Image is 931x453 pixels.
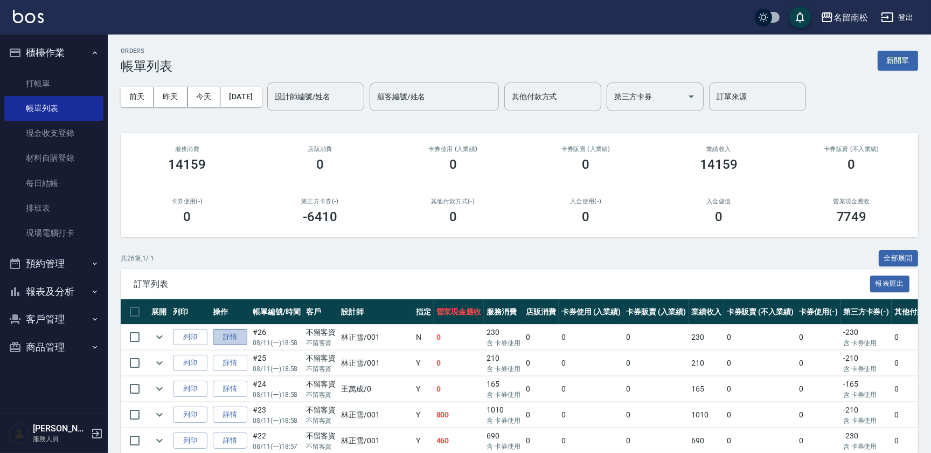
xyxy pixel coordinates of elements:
[151,407,168,423] button: expand row
[484,299,523,325] th: 服務消費
[449,209,457,224] h3: 0
[173,433,207,449] button: 列印
[487,442,520,451] p: 含 卡券使用
[796,402,840,428] td: 0
[724,402,796,428] td: 0
[213,433,247,449] a: 詳情
[434,351,484,376] td: 0
[623,376,689,402] td: 0
[316,157,324,172] h3: 0
[877,8,918,28] button: 登出
[523,299,559,325] th: 店販消費
[149,299,170,325] th: 展開
[484,325,523,350] td: 230
[870,276,910,292] button: 報表匯出
[303,299,339,325] th: 客戶
[843,442,890,451] p: 含 卡券使用
[689,402,724,428] td: 1010
[151,355,168,371] button: expand row
[878,51,918,71] button: 新開單
[689,325,724,350] td: 230
[559,351,624,376] td: 0
[338,325,413,350] td: 林正雪 /001
[4,121,103,146] a: 現金收支登錄
[4,71,103,96] a: 打帳單
[413,402,434,428] td: Y
[870,278,910,289] a: 報表匯出
[250,351,303,376] td: #25
[843,390,890,400] p: 含 卡券使用
[33,423,88,434] h5: [PERSON_NAME]
[250,325,303,350] td: #26
[689,299,724,325] th: 業績收入
[303,209,337,224] h3: -6410
[724,299,796,325] th: 卡券販賣 (不入業績)
[306,416,336,425] p: 不留客資
[121,87,154,107] button: 前天
[523,402,559,428] td: 0
[434,299,484,325] th: 營業現金應收
[833,11,868,24] div: 名留南松
[253,442,301,451] p: 08/11 (一) 18:57
[173,381,207,397] button: 列印
[484,351,523,376] td: 210
[840,376,892,402] td: -165
[134,279,870,290] span: 訂單列表
[121,253,154,263] p: 共 26 筆, 1 / 1
[4,39,103,67] button: 櫃檯作業
[210,299,250,325] th: 操作
[840,351,892,376] td: -210
[338,402,413,428] td: 林正雪 /001
[173,407,207,423] button: 列印
[13,10,44,23] img: Logo
[665,146,773,153] h2: 業績收入
[837,209,867,224] h3: 7749
[487,390,520,400] p: 含 卡券使用
[582,209,589,224] h3: 0
[796,351,840,376] td: 0
[9,423,30,444] img: Person
[253,338,301,348] p: 08/11 (一) 18:58
[183,209,191,224] h3: 0
[523,376,559,402] td: 0
[399,146,506,153] h2: 卡券使用 (入業績)
[487,338,520,348] p: 含 卡券使用
[173,355,207,372] button: 列印
[154,87,187,107] button: 昨天
[532,146,640,153] h2: 卡券販賣 (入業績)
[796,299,840,325] th: 卡券使用(-)
[250,376,303,402] td: #24
[4,146,103,170] a: 材料自購登錄
[250,402,303,428] td: #23
[250,299,303,325] th: 帳單編號/時間
[253,416,301,425] p: 08/11 (一) 18:58
[487,416,520,425] p: 含 卡券使用
[213,329,247,346] a: 詳情
[789,6,811,28] button: save
[4,250,103,278] button: 預約管理
[623,325,689,350] td: 0
[306,364,336,374] p: 不留客資
[4,333,103,361] button: 商品管理
[816,6,872,29] button: 名留南松
[4,305,103,333] button: 客戶管理
[306,379,336,390] div: 不留客資
[434,402,484,428] td: 800
[213,407,247,423] a: 詳情
[267,146,374,153] h2: 店販消費
[187,87,221,107] button: 今天
[840,325,892,350] td: -230
[306,327,336,338] div: 不留客資
[559,325,624,350] td: 0
[487,364,520,374] p: 含 卡券使用
[434,376,484,402] td: 0
[413,325,434,350] td: N
[306,338,336,348] p: 不留客資
[33,434,88,444] p: 服務人員
[523,351,559,376] td: 0
[665,198,773,205] h2: 入金儲值
[879,250,919,267] button: 全部展開
[170,299,210,325] th: 列印
[306,390,336,400] p: 不留客資
[484,402,523,428] td: 1010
